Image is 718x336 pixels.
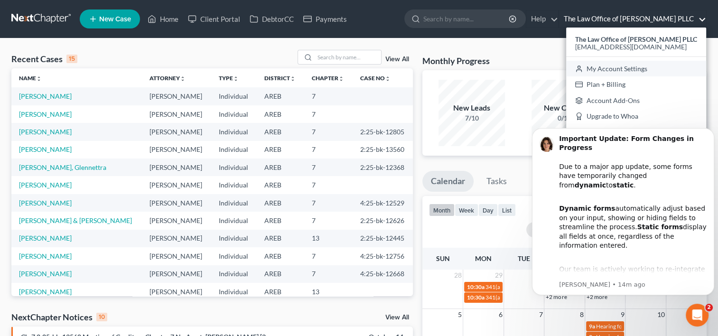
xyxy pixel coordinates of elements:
[19,199,72,207] a: [PERSON_NAME]
[257,105,304,123] td: AREB
[485,283,577,290] span: 341(a) meeting for [PERSON_NAME]
[211,87,257,105] td: Individual
[304,105,353,123] td: 7
[478,171,515,192] a: Tasks
[457,309,463,320] span: 5
[120,15,139,34] img: Profile image for James
[304,283,353,300] td: 13
[566,93,706,109] a: Account Add-Ons
[385,314,409,321] a: View All
[14,157,176,176] button: Search for help
[19,270,72,278] a: [PERSON_NAME]
[102,15,121,34] img: Profile image for Kelly
[19,183,159,193] div: Form Preview Helper
[494,270,504,281] span: 29
[211,159,257,176] td: Individual
[686,304,709,327] iframe: Intercom live chat
[211,212,257,229] td: Individual
[19,92,72,100] a: [PERSON_NAME]
[360,75,391,82] a: Case Nounfold_more
[257,159,304,176] td: AREB
[19,128,72,136] a: [PERSON_NAME]
[180,76,186,82] i: unfold_more
[19,216,132,224] a: [PERSON_NAME] & [PERSON_NAME]
[63,249,126,287] button: Messages
[19,20,83,30] img: logo
[353,141,413,159] td: 2:25-bk-13560
[142,123,211,140] td: [PERSON_NAME]
[142,212,211,229] td: [PERSON_NAME]
[455,204,478,216] button: week
[211,123,257,140] td: Individual
[11,53,77,65] div: Recent Cases
[142,194,211,212] td: [PERSON_NAME]
[304,123,353,140] td: 7
[290,76,296,82] i: unfold_more
[127,249,190,287] button: Help
[304,176,353,194] td: 7
[304,87,353,105] td: 7
[9,112,180,148] div: Send us a messageWe'll be back online [DATE]
[532,103,598,113] div: New Clients
[315,50,381,64] input: Search by name...
[142,265,211,283] td: [PERSON_NAME]
[566,76,706,93] a: Plan + Billing
[19,120,159,130] div: Send us a message
[19,234,72,242] a: [PERSON_NAME]
[257,212,304,229] td: AREB
[19,163,106,171] a: [PERSON_NAME], Glennettra
[79,272,112,279] span: Messages
[257,265,304,283] td: AREB
[14,179,176,197] div: Form Preview Helper
[436,254,450,262] span: Sun
[298,10,352,28] a: Payments
[438,113,505,123] div: 7/10
[257,230,304,247] td: AREB
[532,113,598,123] div: 0/10
[19,201,159,211] div: Attorney's Disclosure of Compensation
[14,242,176,270] div: Statement of Financial Affairs - Attorney or Credit Counseling Fees
[353,212,413,229] td: 2:25-bk-12626
[528,116,718,331] iframe: Intercom notifications message
[498,204,516,216] button: list
[142,283,211,300] td: [PERSON_NAME]
[19,67,171,84] p: Hi there!
[453,270,463,281] span: 28
[142,176,211,194] td: [PERSON_NAME]
[138,15,157,34] img: Profile image for Lindsey
[142,230,211,247] td: [PERSON_NAME]
[257,123,304,140] td: AREB
[257,283,304,300] td: AREB
[211,105,257,123] td: Individual
[36,76,42,82] i: unfold_more
[575,35,697,43] strong: The Law Office of [PERSON_NAME] PLLC
[96,313,107,321] div: 10
[304,230,353,247] td: 13
[338,76,344,82] i: unfold_more
[233,76,239,82] i: unfold_more
[526,10,558,28] a: Help
[312,75,344,82] a: Chapterunfold_more
[150,272,166,279] span: Help
[257,87,304,105] td: AREB
[353,247,413,265] td: 4:25-bk-12756
[353,123,413,140] td: 2:25-bk-12805
[21,272,42,279] span: Home
[257,247,304,265] td: AREB
[423,10,510,28] input: Search by name...
[566,61,706,77] a: My Account Settings
[467,283,485,290] span: 10:30a
[19,161,77,171] span: Search for help
[304,141,353,159] td: 7
[566,109,706,125] a: Upgrade to Whoa
[19,130,159,140] div: We'll be back online [DATE]
[19,246,159,266] div: Statement of Financial Affairs - Attorney or Credit Counseling Fees
[304,212,353,229] td: 7
[257,141,304,159] td: AREB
